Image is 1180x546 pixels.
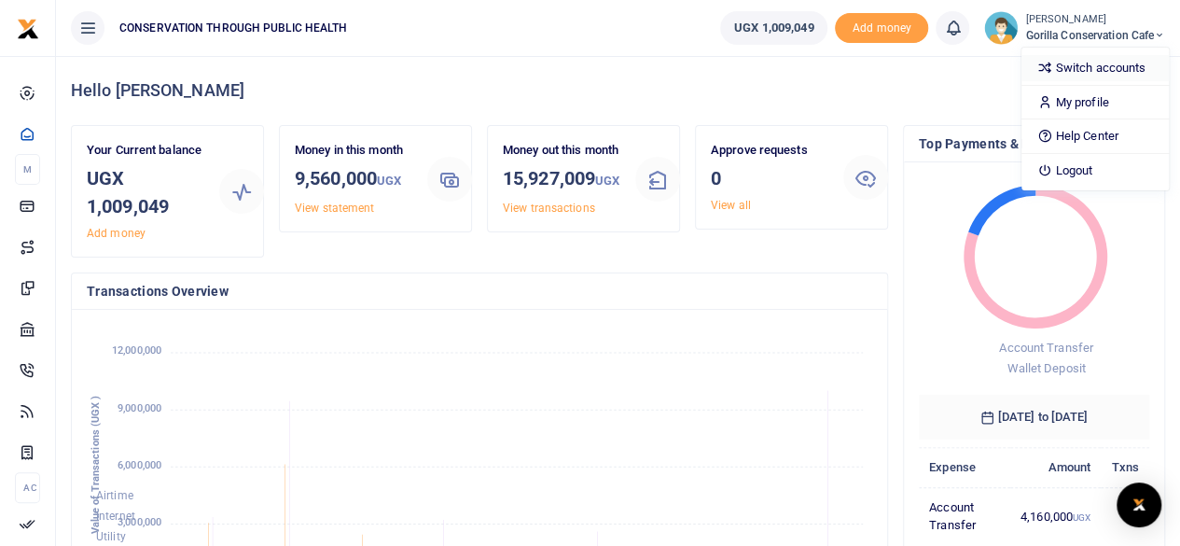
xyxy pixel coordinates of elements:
[1101,447,1149,487] th: Txns
[377,174,401,188] small: UGX
[17,21,39,35] a: logo-small logo-large logo-large
[87,141,204,161] p: Your Current balance
[295,141,412,161] p: Money in this month
[15,472,40,503] li: Ac
[1010,487,1102,545] td: 4,160,000
[112,20,354,36] span: CONSERVATION THROUGH PUBLIC HEALTH
[1021,90,1169,116] a: My profile
[713,11,835,45] li: Wallet ballance
[96,489,133,502] span: Airtime
[503,202,595,215] a: View transactions
[90,396,102,535] text: Value of Transactions (UGX )
[919,447,1010,487] th: Expense
[1101,487,1149,545] td: 2
[96,531,126,544] span: Utility
[1006,361,1085,375] span: Wallet Deposit
[295,202,374,215] a: View statement
[503,141,620,161] p: Money out this month
[118,459,161,471] tspan: 6,000,000
[984,11,1018,45] img: profile-user
[1021,123,1169,149] a: Help Center
[835,13,928,44] span: Add money
[999,341,1093,355] span: Account Transfer
[15,154,40,185] li: M
[87,164,204,220] h3: UGX 1,009,049
[87,281,872,301] h4: Transactions Overview
[711,164,828,192] h3: 0
[1025,12,1165,28] small: [PERSON_NAME]
[1073,512,1090,523] small: UGX
[112,345,161,357] tspan: 12,000,000
[919,133,1149,154] h4: Top Payments & Expenses
[118,516,161,528] tspan: 3,000,000
[711,141,828,161] p: Approve requests
[71,80,1165,101] h4: Hello [PERSON_NAME]
[1021,158,1169,184] a: Logout
[835,13,928,44] li: Toup your wallet
[1025,27,1165,44] span: Gorilla Conservation Cafe
[720,11,827,45] a: UGX 1,009,049
[1117,483,1161,527] div: Open Intercom Messenger
[984,11,1165,45] a: profile-user [PERSON_NAME] Gorilla Conservation Cafe
[503,164,620,195] h3: 15,927,009
[919,395,1149,440] h6: [DATE] to [DATE]
[711,199,751,212] a: View all
[87,227,146,240] a: Add money
[118,402,161,414] tspan: 9,000,000
[734,19,813,37] span: UGX 1,009,049
[595,174,619,188] small: UGX
[1021,55,1169,81] a: Switch accounts
[1010,447,1102,487] th: Amount
[835,20,928,34] a: Add money
[96,510,135,523] span: Internet
[919,487,1010,545] td: Account Transfer
[17,18,39,40] img: logo-small
[295,164,412,195] h3: 9,560,000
